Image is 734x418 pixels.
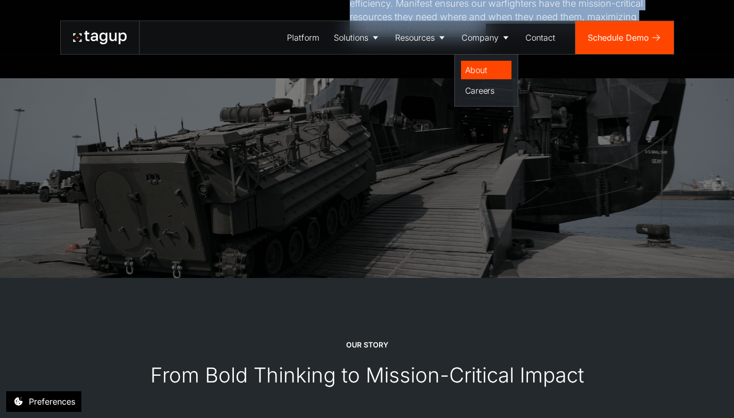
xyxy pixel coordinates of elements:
[29,395,75,408] div: Preferences
[465,84,507,97] div: Careers
[454,21,518,54] a: Company
[334,31,368,44] div: Solutions
[454,54,518,107] nav: Company
[150,362,584,388] div: From Bold Thinking to Mission-Critical Impact
[462,31,499,44] div: Company
[395,31,435,44] div: Resources
[287,31,319,44] div: Platform
[461,61,511,79] a: About
[388,21,454,54] a: Resources
[525,31,555,44] div: Contact
[518,21,562,54] a: Contact
[465,64,507,76] div: About
[280,21,327,54] a: Platform
[327,21,388,54] a: Solutions
[588,31,649,44] div: Schedule Demo
[346,340,388,350] div: Our STORY
[461,81,511,100] a: Careers
[575,21,674,54] a: Schedule Demo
